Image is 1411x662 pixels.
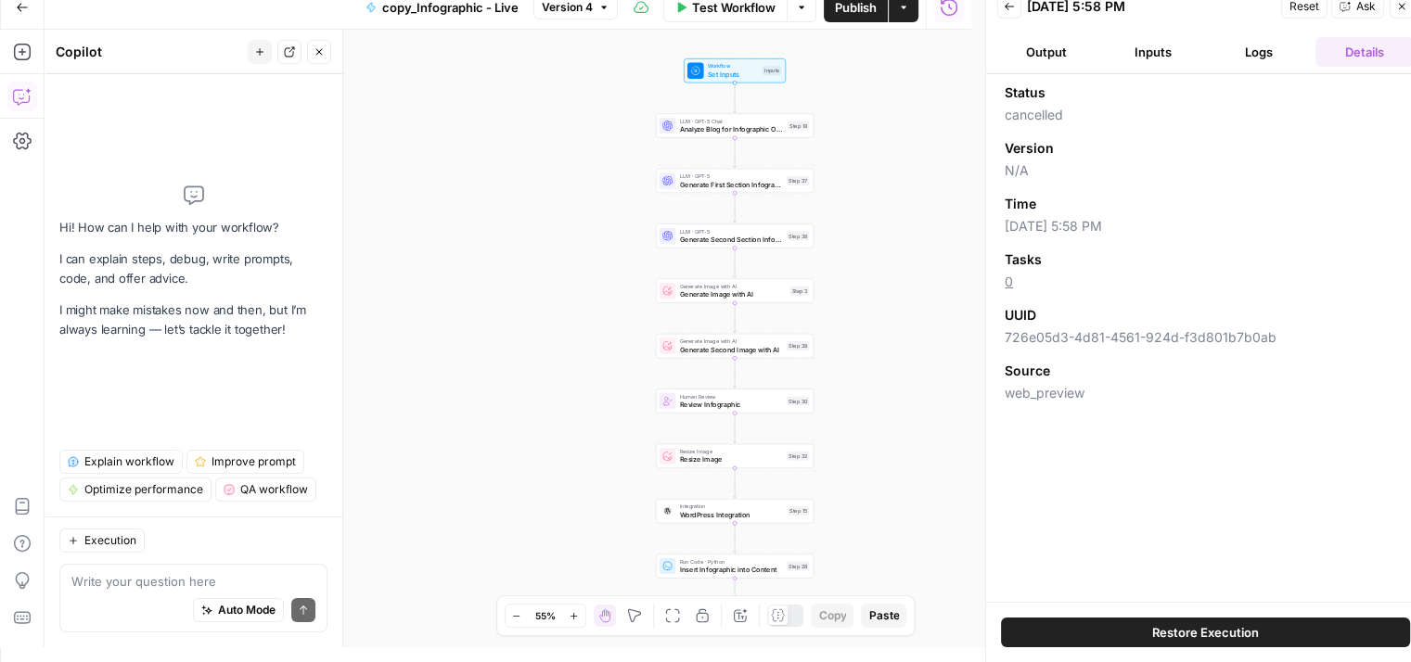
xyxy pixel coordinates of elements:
button: Paste [861,604,906,628]
span: Analyze Blog for Infographic Opportunities [680,124,784,134]
span: Status [1005,83,1045,102]
span: Auto Mode [218,602,276,618]
div: Step 28 [787,561,809,570]
span: LLM · GPT-5 [680,227,783,236]
span: Improve prompt [212,453,296,470]
div: Inputs [763,66,781,75]
span: Time [1005,195,1036,213]
span: Version [1005,139,1054,158]
span: Generate First Section Infographic Prompt [680,179,783,189]
span: Resize Image [680,454,783,465]
g: Edge from start to step_18 [733,83,736,112]
button: Execution [59,528,145,553]
span: Generate Image with AI [680,289,786,299]
div: Step 30 [787,396,809,405]
div: Copilot [56,43,242,61]
g: Edge from step_38 to step_3 [733,248,736,277]
div: Generate Image with AIGenerate Second Image with AIStep 39 [656,334,814,358]
button: Output [997,37,1096,67]
div: LLM · GPT-5 ChatAnalyze Blog for Infographic OpportunitiesStep 18 [656,113,814,137]
g: Edge from step_28 to end [733,578,736,607]
span: Paste [868,607,899,624]
span: Optimize performance [84,481,203,498]
span: 726e05d3-4d81-4561-924d-f3d801b7b0ab [1005,328,1406,347]
g: Edge from step_15 to step_28 [733,523,736,553]
div: Resize ImageResize ImageStep 32 [656,444,814,468]
g: Edge from step_39 to step_30 [733,358,736,388]
span: Human Review [680,392,783,401]
div: Step 15 [788,506,809,516]
div: Step 37 [787,176,809,185]
span: Generate Second Section Infographic Prompt [680,235,783,245]
div: LLM · GPT-5Generate Second Section Infographic PromptStep 38 [656,223,814,248]
p: Hi! How can I help with your workflow? [59,218,327,237]
div: Step 32 [787,452,809,461]
span: Integration [680,503,784,511]
g: Edge from step_18 to step_37 [733,138,736,168]
button: Auto Mode [193,598,284,622]
button: Logs [1210,37,1308,67]
span: Set Inputs [708,70,758,80]
g: Edge from step_32 to step_15 [733,468,736,498]
g: Edge from step_3 to step_39 [733,303,736,333]
span: QA workflow [240,481,308,498]
span: UUID [1005,306,1036,325]
span: Tasks [1005,250,1042,269]
div: Human ReviewReview InfographicStep 30 [656,388,814,413]
span: LLM · GPT-5 Chat [680,117,784,125]
div: Run Code · PythonInsert Infographic into ContentStep 28 [656,554,814,578]
a: 0 [1005,274,1013,289]
button: Improve prompt [186,450,304,474]
span: Source [1005,362,1050,380]
span: Insert Infographic into Content [680,565,783,575]
span: cancelled [1005,106,1406,124]
div: Generate Image with AIGenerate Image with AIStep 3 [656,278,814,302]
span: Copy [818,607,846,624]
span: Restore Execution [1152,623,1259,642]
span: WordPress Integration [680,509,784,519]
button: Copy [811,604,853,628]
span: N/A [1005,161,1406,180]
span: [DATE] 5:58 PM [1005,217,1406,236]
div: IntegrationWordPress IntegrationStep 15 [656,499,814,523]
p: I might make mistakes now and then, but I’m always learning — let’s tackle it together! [59,300,327,339]
span: Generate Image with AI [680,282,786,290]
span: Generate Image with AI [680,337,783,346]
img: WordPress%20logotype.png [662,506,673,516]
span: Run Code · Python [680,557,783,566]
div: LLM · GPT-5Generate First Section Infographic PromptStep 37 [656,169,814,193]
button: Optimize performance [59,477,212,502]
div: Step 39 [787,341,809,350]
span: Resize Image [680,447,783,455]
span: Review Infographic [680,400,783,410]
div: Step 38 [787,231,809,240]
button: Inputs [1103,37,1201,67]
span: web_preview [1005,384,1406,402]
div: Step 18 [788,121,809,131]
span: LLM · GPT-5 [680,172,783,181]
g: Edge from step_30 to step_32 [733,413,736,442]
g: Edge from step_37 to step_38 [733,193,736,223]
div: Step 3 [789,286,809,296]
span: Explain workflow [84,453,174,470]
span: 55% [535,608,556,623]
span: Generate Second Image with AI [680,344,783,354]
button: Restore Execution [1001,617,1410,647]
span: Execution [84,532,136,549]
div: WorkflowSet InputsInputs [656,58,814,83]
button: QA workflow [215,477,316,502]
button: Explain workflow [59,450,183,474]
p: I can explain steps, debug, write prompts, code, and offer advice. [59,249,327,288]
span: Workflow [708,62,758,70]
